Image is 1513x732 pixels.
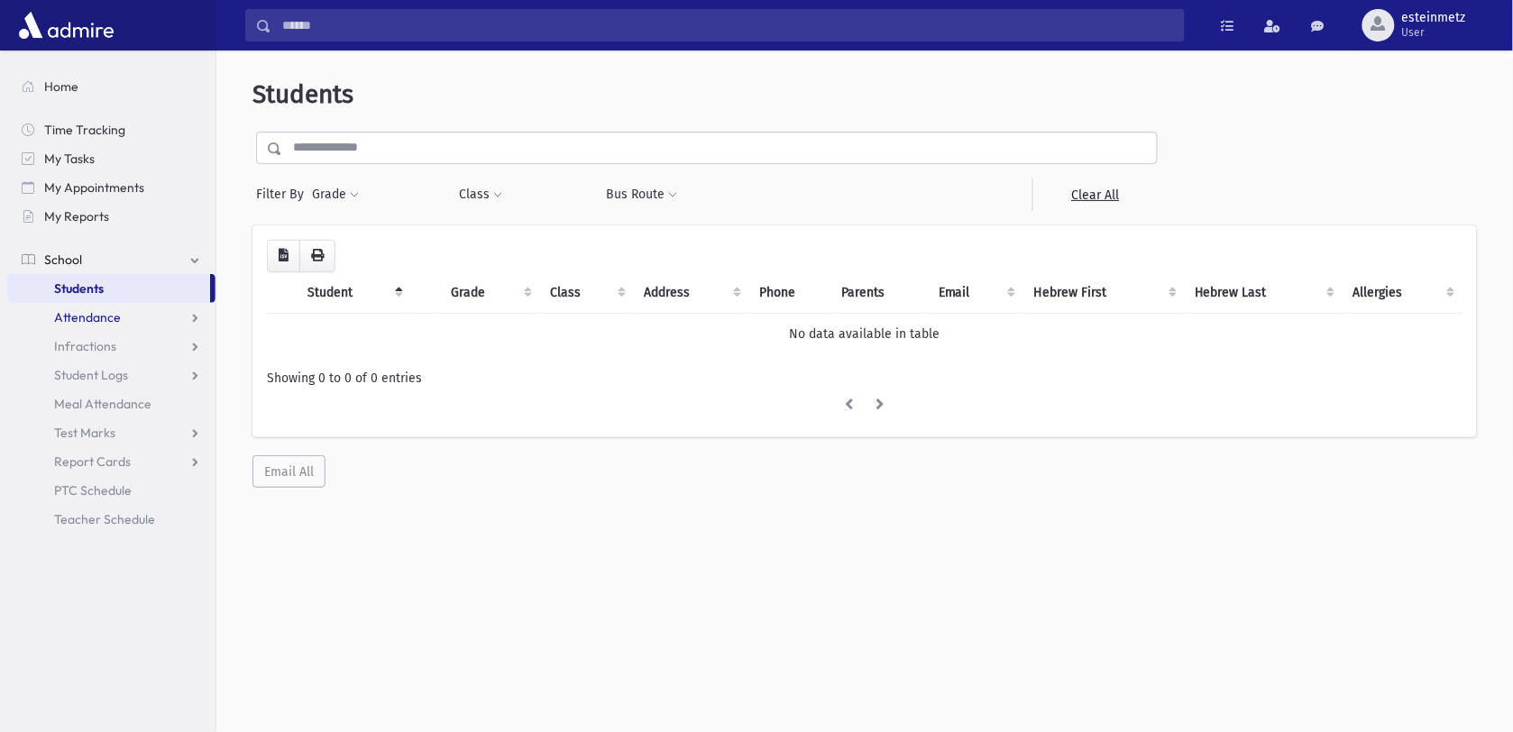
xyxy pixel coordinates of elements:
button: Print [299,240,335,272]
a: Infractions [7,332,215,361]
span: Home [44,78,78,95]
a: My Tasks [7,144,215,173]
th: Allergies: activate to sort column ascending [1343,272,1463,314]
th: Grade: activate to sort column ascending [440,272,539,314]
th: Parents [831,272,928,314]
input: Search [271,9,1184,41]
a: Attendance [7,303,215,332]
a: My Reports [7,202,215,231]
span: Meal Attendance [54,396,151,412]
span: Infractions [54,338,116,354]
span: Time Tracking [44,122,125,138]
span: My Tasks [44,151,95,167]
button: Email All [252,455,326,488]
button: CSV [267,240,300,272]
button: Grade [311,178,360,211]
span: Students [54,280,104,297]
th: Address: activate to sort column ascending [633,272,748,314]
th: Phone [748,272,831,314]
span: My Appointments [44,179,144,196]
a: My Appointments [7,173,215,202]
span: Filter By [256,185,311,204]
div: Showing 0 to 0 of 0 entries [267,369,1463,388]
a: Students [7,274,210,303]
span: Test Marks [54,425,115,441]
a: School [7,245,215,274]
th: Email: activate to sort column ascending [928,272,1023,314]
a: Meal Attendance [7,389,215,418]
a: Time Tracking [7,115,215,144]
a: Home [7,72,215,101]
td: No data available in table [267,313,1463,354]
button: Bus Route [606,178,679,211]
th: Hebrew Last: activate to sort column ascending [1184,272,1343,314]
img: AdmirePro [14,7,118,43]
a: PTC Schedule [7,476,215,505]
span: Report Cards [54,453,131,470]
span: Students [252,79,353,109]
a: Clear All [1032,178,1158,211]
th: Student: activate to sort column descending [297,272,410,314]
a: Student Logs [7,361,215,389]
span: PTC Schedule [54,482,132,499]
span: School [44,252,82,268]
span: Teacher Schedule [54,511,155,527]
th: Class: activate to sort column ascending [539,272,633,314]
th: Hebrew First: activate to sort column ascending [1023,272,1184,314]
span: My Reports [44,208,109,224]
span: esteinmetz [1402,11,1466,25]
span: User [1402,25,1466,40]
span: Student Logs [54,367,128,383]
a: Report Cards [7,447,215,476]
button: Class [458,178,503,211]
span: Attendance [54,309,121,325]
a: Test Marks [7,418,215,447]
a: Teacher Schedule [7,505,215,534]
